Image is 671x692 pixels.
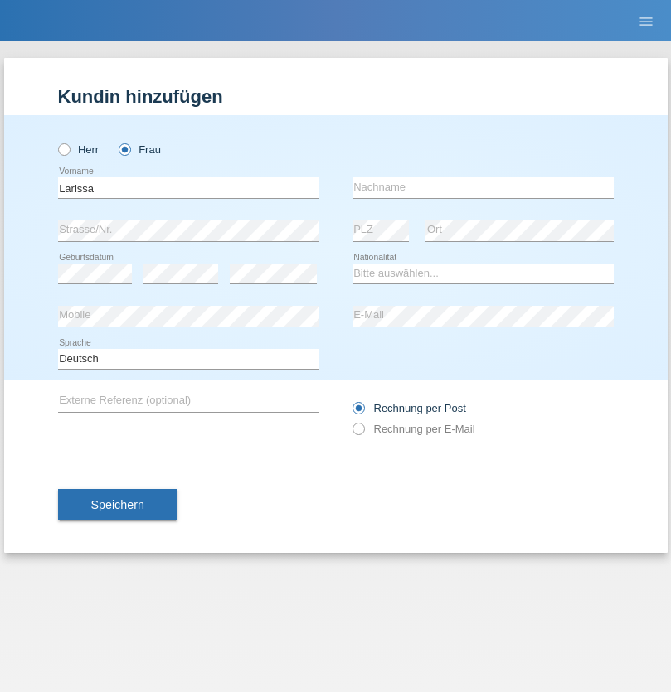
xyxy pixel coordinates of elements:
label: Rechnung per Post [353,402,466,414]
input: Frau [119,143,129,154]
span: Speichern [91,498,144,511]
h1: Kundin hinzufügen [58,86,614,107]
button: Speichern [58,489,177,520]
input: Rechnung per E-Mail [353,423,363,443]
input: Rechnung per Post [353,402,363,423]
input: Herr [58,143,69,154]
label: Rechnung per E-Mail [353,423,475,435]
a: menu [630,16,663,26]
i: menu [638,13,654,30]
label: Herr [58,143,100,156]
label: Frau [119,143,161,156]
